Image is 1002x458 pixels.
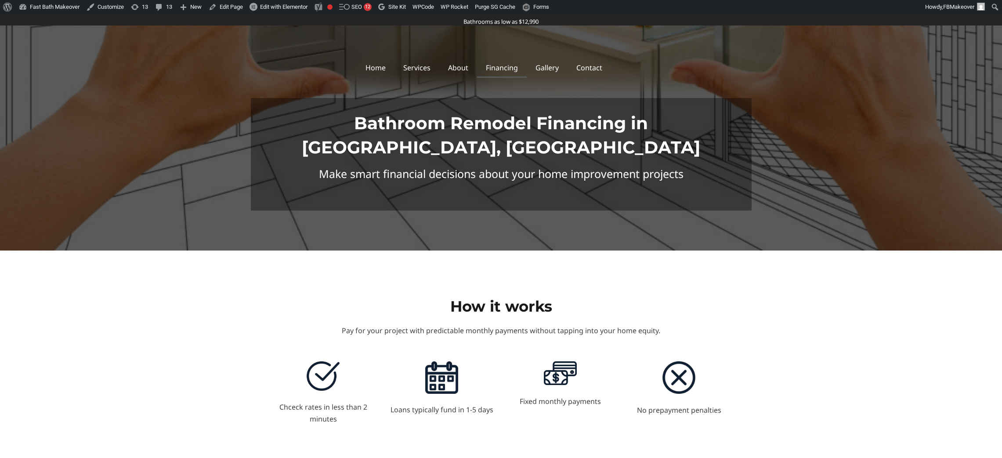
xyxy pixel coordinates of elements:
a: Contact [568,58,611,78]
a: Financing [477,58,527,78]
a: Gallery [527,58,568,78]
p: Fixed monthly payments [506,396,615,407]
a: About [439,58,477,78]
a: Home [357,58,394,78]
span: FBMakeover [943,4,974,10]
p: Make smart financial decisions about your home improvement projects [264,168,738,180]
p: Pay for your project with predictable monthly payments without tapping into your home equity. [264,325,738,337]
span: Site Kit [388,4,406,10]
div: Focus keyphrase not set [327,4,333,10]
h2: How it works [264,297,738,316]
p: No prepayment penalties [624,404,734,416]
div: 12 [364,3,372,11]
span: Edit with Elementor [260,4,307,10]
h1: Bathroom Remodel Financing in [GEOGRAPHIC_DATA], [GEOGRAPHIC_DATA] [264,111,738,159]
p: Loans typically fund in 1-5 days [387,404,497,416]
p: Chceck rates in less than 2 minutes [268,401,378,425]
a: Services [394,58,439,78]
